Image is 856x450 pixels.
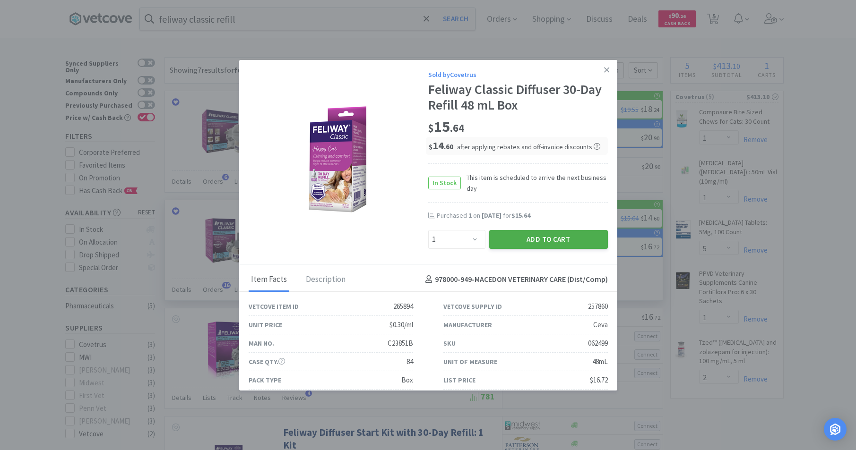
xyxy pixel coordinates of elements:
[249,338,274,348] div: Man No.
[428,69,608,80] div: Sold by Covetrus
[592,356,608,367] div: 48mL
[443,320,492,330] div: Manufacturer
[443,375,476,385] div: List Price
[249,320,282,330] div: Unit Price
[249,301,299,312] div: Vetcove Item ID
[388,338,413,349] div: C23851B
[401,374,413,386] div: Box
[457,143,600,151] span: after applying rebates and off-invoice discounts
[593,319,608,331] div: Ceva
[429,142,432,151] span: $
[489,230,608,249] button: Add to Cart
[429,139,453,152] span: 14
[824,418,847,441] div: Open Intercom Messenger
[511,211,530,220] span: $15.64
[437,211,608,221] div: Purchased on for
[588,338,608,349] div: 062499
[389,319,413,331] div: $0.30/ml
[428,82,608,113] div: Feliway Classic Diffuser 30-Day Refill 48 mL Box
[443,301,502,312] div: Vetcove Supply ID
[249,357,285,367] div: Case Qty.
[393,301,413,312] div: 265894
[590,374,608,386] div: $16.72
[249,268,289,292] div: Item Facts
[588,301,608,312] div: 257860
[482,211,501,220] span: [DATE]
[468,211,472,220] span: 1
[428,121,434,135] span: $
[295,100,381,218] img: be6826ad4dbe4a9b8c88e6430d71fcc3_257860.png
[422,273,608,286] h4: 978000-949 - MACEDON VETERINARY CARE (Dist/Comp)
[443,357,497,367] div: Unit of Measure
[406,356,413,367] div: 84
[461,172,608,194] span: This item is scheduled to arrive the next business day
[428,117,464,136] span: 15
[303,268,348,292] div: Description
[249,375,281,385] div: Pack Type
[450,121,464,135] span: . 64
[443,338,456,348] div: SKU
[444,142,453,151] span: . 60
[429,177,460,189] span: In Stock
